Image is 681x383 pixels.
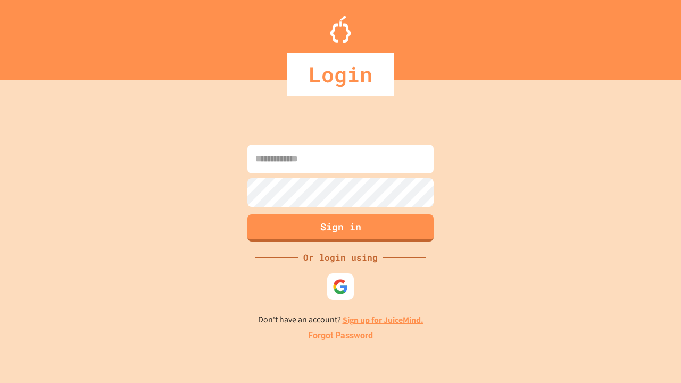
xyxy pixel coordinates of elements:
[333,279,348,295] img: google-icon.svg
[343,314,423,326] a: Sign up for JuiceMind.
[287,53,394,96] div: Login
[298,251,383,264] div: Or login using
[258,313,423,327] p: Don't have an account?
[308,329,373,342] a: Forgot Password
[330,16,351,43] img: Logo.svg
[247,214,434,242] button: Sign in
